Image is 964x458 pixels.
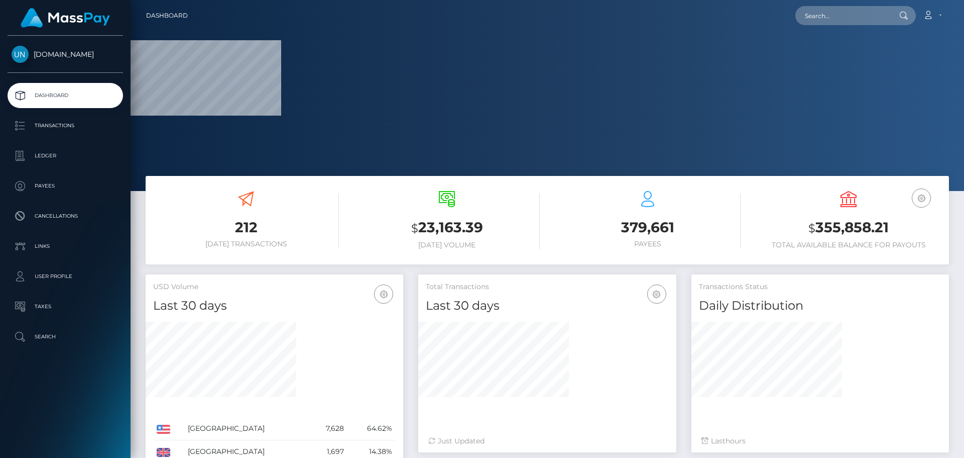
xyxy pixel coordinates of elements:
p: Cancellations [12,209,119,224]
td: 64.62% [347,417,396,440]
h4: Last 30 days [426,297,668,315]
input: Search... [795,6,890,25]
a: Payees [8,173,123,199]
h6: Payees [555,240,741,248]
h3: 23,163.39 [354,218,540,238]
h5: Transactions Status [699,282,941,292]
img: GB.png [157,448,170,457]
div: Last hours [701,436,939,446]
a: Ledger [8,143,123,168]
td: [GEOGRAPHIC_DATA] [184,417,310,440]
p: Dashboard [12,88,119,103]
h4: Last 30 days [153,297,396,315]
p: Links [12,239,119,254]
a: Links [8,234,123,259]
img: MassPay Logo [21,8,110,28]
p: Ledger [12,148,119,163]
a: Transactions [8,113,123,138]
img: US.png [157,425,170,434]
h6: Total Available Balance for Payouts [756,241,941,249]
a: Cancellations [8,204,123,229]
p: Payees [12,178,119,194]
h6: [DATE] Volume [354,241,540,249]
a: Dashboard [8,83,123,108]
a: Taxes [8,294,123,319]
h6: [DATE] Transactions [153,240,339,248]
a: Search [8,324,123,349]
img: Unlockt.me [12,46,29,63]
h5: USD Volume [153,282,396,292]
a: User Profile [8,264,123,289]
td: 7,628 [310,417,347,440]
small: $ [808,221,815,235]
h3: 379,661 [555,218,741,237]
p: Transactions [12,118,119,133]
h3: 355,858.21 [756,218,941,238]
small: $ [411,221,418,235]
h5: Total Transactions [426,282,668,292]
h3: 212 [153,218,339,237]
h4: Daily Distribution [699,297,941,315]
p: User Profile [12,269,119,284]
span: [DOMAIN_NAME] [8,50,123,59]
p: Search [12,329,119,344]
a: Dashboard [146,5,188,26]
div: Just Updated [428,436,666,446]
p: Taxes [12,299,119,314]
